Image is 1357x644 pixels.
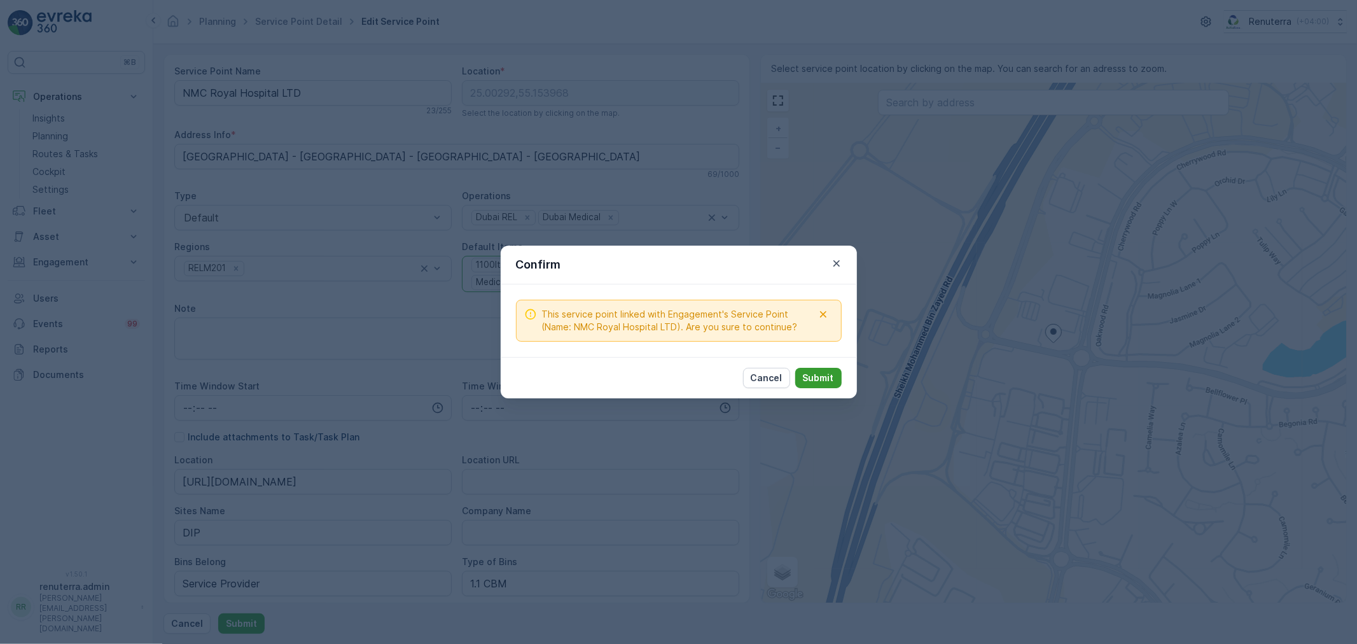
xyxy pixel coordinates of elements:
p: Submit [803,372,834,384]
span: This service point linked with Engagement's Service Point (Name: NMC Royal Hospital LTD). Are you... [542,308,813,333]
button: Cancel [743,368,790,388]
button: Submit [795,368,842,388]
p: Confirm [516,256,561,274]
p: Cancel [751,372,783,384]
